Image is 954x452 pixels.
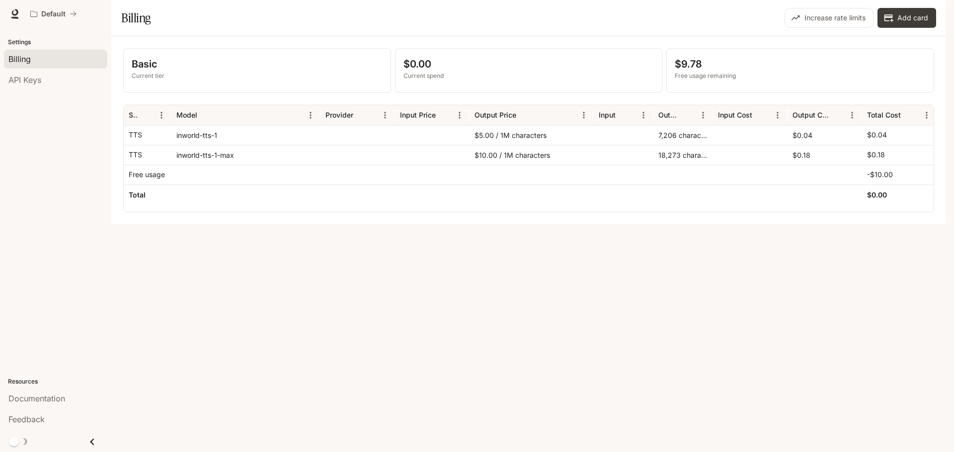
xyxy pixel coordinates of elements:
[378,108,393,123] button: Menu
[176,111,197,119] div: Model
[129,150,142,160] p: TTS
[325,111,353,119] div: Provider
[867,111,901,119] div: Total Cost
[576,108,591,123] button: Menu
[867,170,893,180] p: -$10.00
[617,108,632,123] button: Sort
[452,108,467,123] button: Menu
[129,130,142,140] p: TTS
[653,125,713,145] div: 7,206 characters
[867,190,887,200] h6: $0.00
[681,108,696,123] button: Sort
[475,111,516,119] div: Output Price
[785,8,874,28] button: Increase rate limits
[26,4,81,24] button: All workspaces
[675,57,926,71] p: $9.78
[139,108,154,123] button: Sort
[636,108,651,123] button: Menu
[788,145,862,165] div: $0.18
[129,111,138,119] div: Service
[845,108,860,123] button: Menu
[867,150,885,160] p: $0.18
[171,145,320,165] div: inworld-tts-1-max
[675,71,926,80] p: Free usage remaining
[770,108,785,123] button: Menu
[129,170,165,180] p: Free usage
[470,125,594,145] div: $5.00 / 1M characters
[132,71,383,80] p: Current tier
[41,10,66,18] p: Default
[154,108,169,123] button: Menu
[793,111,829,119] div: Output Cost
[171,125,320,145] div: inworld-tts-1
[718,111,752,119] div: Input Cost
[132,57,383,71] p: Basic
[919,108,934,123] button: Menu
[403,57,654,71] p: $0.00
[129,190,146,200] h6: Total
[121,8,151,28] h1: Billing
[303,108,318,123] button: Menu
[437,108,452,123] button: Sort
[403,71,654,80] p: Current spend
[400,111,436,119] div: Input Price
[653,145,713,165] div: 18,273 characters
[902,108,917,123] button: Sort
[696,108,711,123] button: Menu
[788,125,862,145] div: $0.04
[830,108,845,123] button: Sort
[877,8,936,28] button: Add card
[354,108,369,123] button: Sort
[470,145,594,165] div: $10.00 / 1M characters
[198,108,213,123] button: Sort
[658,111,680,119] div: Output
[867,130,887,140] p: $0.04
[753,108,768,123] button: Sort
[517,108,532,123] button: Sort
[599,111,616,119] div: Input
